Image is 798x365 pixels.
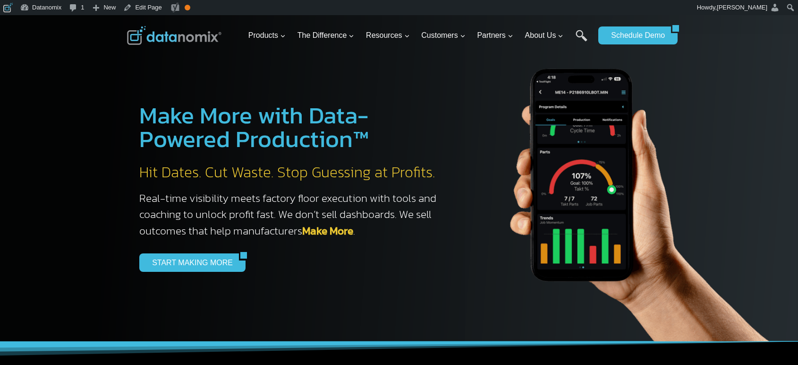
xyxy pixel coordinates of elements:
[421,29,465,42] span: Customers
[525,29,564,42] span: About Us
[245,20,594,51] nav: Primary Navigation
[127,26,221,45] img: Datanomix
[139,163,446,182] h2: Hit Dates. Cut Waste. Stop Guessing at Profits.
[297,29,355,42] span: The Difference
[185,5,190,10] div: OK
[139,253,239,271] a: START MAKING MORE
[465,34,796,341] img: The Datanoix Mobile App available on Android and iOS Devices
[302,223,353,239] a: Make More
[139,104,446,151] h1: Make More with Data-Powered Production™
[477,29,513,42] span: Partners
[598,26,671,44] a: Schedule Demo
[576,30,587,51] a: Search
[366,29,409,42] span: Resources
[717,4,767,11] span: [PERSON_NAME]
[139,190,446,239] h3: Real-time visibility meets factory floor execution with tools and coaching to unlock profit fast....
[248,29,286,42] span: Products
